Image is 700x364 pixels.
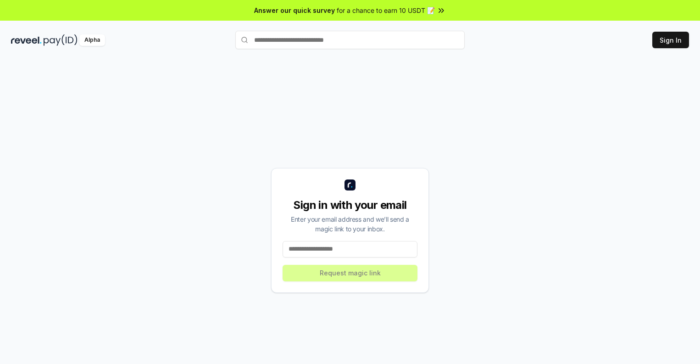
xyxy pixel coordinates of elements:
[337,6,435,15] span: for a chance to earn 10 USDT 📝
[79,34,105,46] div: Alpha
[344,179,356,190] img: logo_small
[11,34,42,46] img: reveel_dark
[283,214,417,234] div: Enter your email address and we’ll send a magic link to your inbox.
[44,34,78,46] img: pay_id
[283,198,417,213] div: Sign in with your email
[652,32,689,48] button: Sign In
[254,6,335,15] span: Answer our quick survey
